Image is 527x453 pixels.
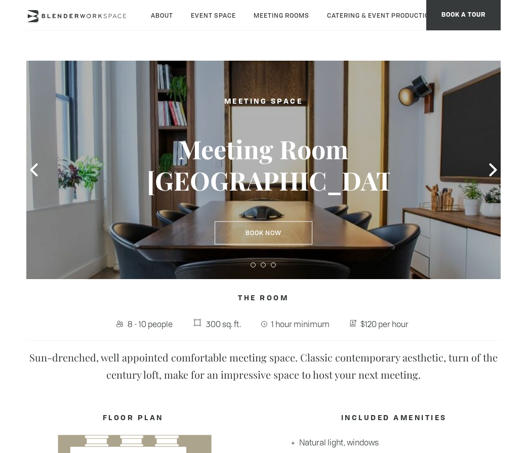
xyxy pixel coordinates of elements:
[147,96,380,108] h2: Meeting Space
[269,316,332,332] span: 1 hour minimum
[147,133,380,196] h3: Meeting Room [GEOGRAPHIC_DATA]
[204,316,244,332] span: 300 sq. ft.
[287,409,501,428] h4: INCLUDED AMENITIES
[26,289,501,308] h4: The Room
[26,349,501,383] p: Sun-drenched, well appointed comfortable meeting space. Classic contemporary aesthetic, turn of t...
[215,221,312,245] a: Book Now
[358,316,411,332] span: $120 per hour
[125,316,175,332] span: 8 - 10 people
[26,409,240,428] h4: FLOOR PLAN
